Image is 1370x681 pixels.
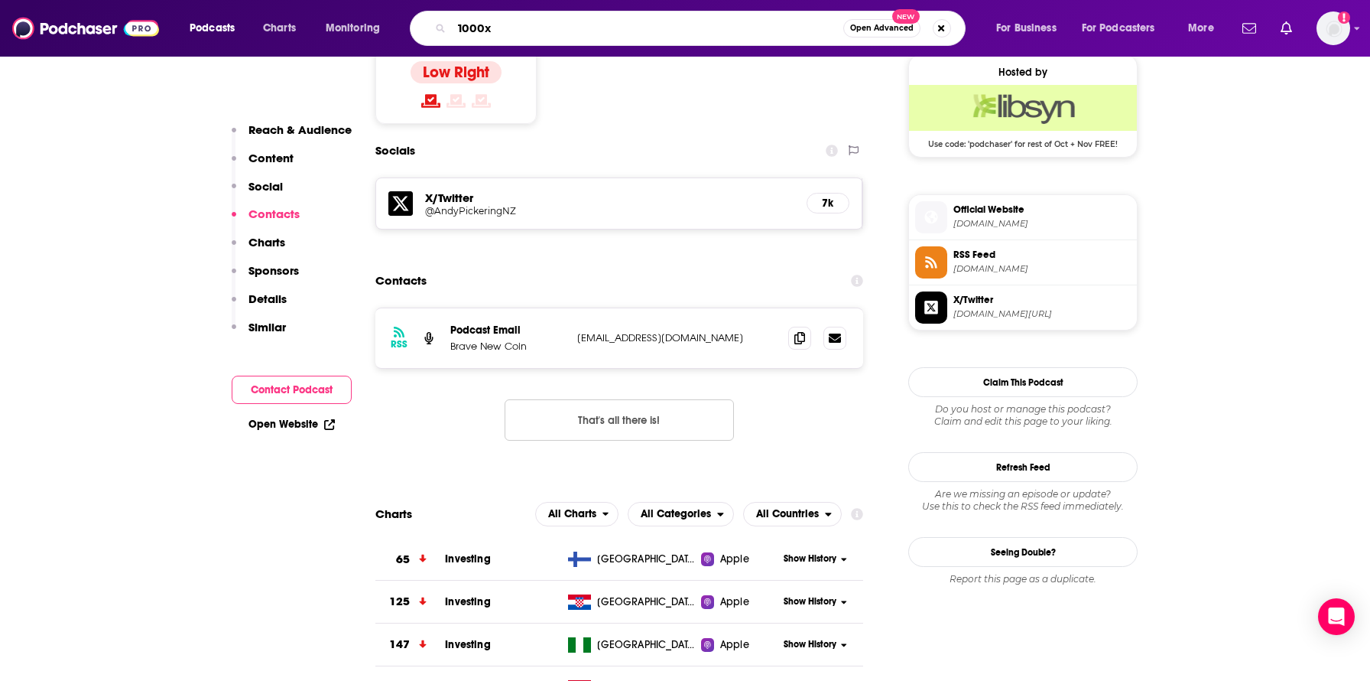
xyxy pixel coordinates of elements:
[450,324,565,337] p: Podcast Email
[391,338,407,350] h3: RSS
[232,151,294,179] button: Content
[535,502,619,526] button: open menu
[1177,16,1233,41] button: open menu
[908,452,1138,482] button: Refresh Feed
[908,367,1138,397] button: Claim This Podcast
[756,509,819,520] span: All Countries
[597,552,696,567] span: Finland
[12,14,159,43] img: Podchaser - Follow, Share and Rate Podcasts
[375,136,415,165] h2: Socials
[641,509,711,520] span: All Categories
[232,320,286,348] button: Similar
[445,638,490,651] a: Investing
[179,16,255,41] button: open menu
[326,18,380,39] span: Monitoring
[1274,15,1298,41] a: Show notifications dropdown
[628,502,734,526] button: open menu
[232,376,352,404] button: Contact Podcast
[232,292,287,320] button: Details
[843,19,920,37] button: Open AdvancedNew
[953,263,1131,275] span: thecryptoconversation.libsyn.com
[892,9,920,24] span: New
[248,292,287,306] p: Details
[996,18,1057,39] span: For Business
[232,235,285,263] button: Charts
[248,235,285,249] p: Charts
[375,624,445,666] a: 147
[315,16,400,41] button: open menu
[701,595,778,610] a: Apple
[908,488,1138,513] div: Are we missing an episode or update? Use this to check the RSS feed immediately.
[953,248,1131,262] span: RSS Feed
[248,263,299,278] p: Sponsors
[1318,598,1355,635] div: Open Intercom Messenger
[779,638,852,651] button: Show History
[597,637,696,653] span: Nigeria
[915,201,1131,233] a: Official Website[DOMAIN_NAME]
[720,552,749,567] span: Apple
[908,573,1138,585] div: Report this page as a duplicate.
[445,595,490,608] a: Investing
[548,509,596,520] span: All Charts
[562,552,702,567] a: [GEOGRAPHIC_DATA]
[577,331,776,344] p: [EMAIL_ADDRESS][DOMAIN_NAME]
[1316,11,1350,45] button: Show profile menu
[232,207,300,235] button: Contacts
[1338,11,1350,24] svg: Add a profile image
[820,197,836,210] h5: 7k
[562,637,702,653] a: [GEOGRAPHIC_DATA]
[248,207,300,221] p: Contacts
[909,131,1137,149] span: Use code: 'podchaser' for rest of Oct + Nov FREE!
[232,122,352,151] button: Reach & Audience
[779,552,852,565] button: Show History
[909,85,1137,131] img: Libsyn Deal: Use code: 'podchaser' for rest of Oct + Nov FREE!
[190,18,235,39] span: Podcasts
[232,263,299,292] button: Sponsors
[1188,18,1214,39] span: More
[720,637,749,653] span: Apple
[375,539,445,581] a: 65
[232,179,283,207] button: Social
[562,595,702,610] a: [GEOGRAPHIC_DATA]
[263,18,296,39] span: Charts
[248,151,294,165] p: Content
[779,595,852,608] button: Show History
[701,552,778,567] a: Apple
[248,122,352,137] p: Reach & Audience
[915,292,1131,324] a: X/Twitter[DOMAIN_NAME][URL]
[628,502,734,526] h2: Categories
[396,551,410,569] h3: 65
[743,502,842,526] h2: Countries
[445,552,490,565] a: Investing
[1316,11,1350,45] img: User Profile
[424,11,980,46] div: Search podcasts, credits, & more...
[375,507,412,521] h2: Charts
[505,399,734,441] button: Nothing here.
[423,63,489,82] h4: Low Right
[1072,16,1177,41] button: open menu
[1082,18,1155,39] span: For Podcasters
[452,16,843,41] input: Search podcasts, credits, & more...
[909,66,1137,79] div: Hosted by
[953,203,1131,217] span: Official Website
[743,502,842,526] button: open menu
[953,308,1131,320] span: twitter.com/AndyPickeringNZ
[248,179,283,194] p: Social
[1236,15,1262,41] a: Show notifications dropdown
[389,593,409,611] h3: 125
[784,638,836,651] span: Show History
[985,16,1076,41] button: open menu
[1316,11,1350,45] span: Logged in as melrosepr
[953,218,1131,230] span: bravenewcoin.com
[375,581,445,623] a: 125
[784,595,836,608] span: Show History
[248,418,335,431] a: Open Website
[915,246,1131,279] a: RSS Feed[DOMAIN_NAME]
[375,266,427,295] h2: Contacts
[450,340,565,353] p: Brave New Coin
[908,537,1138,567] a: Seeing Double?
[389,636,409,653] h3: 147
